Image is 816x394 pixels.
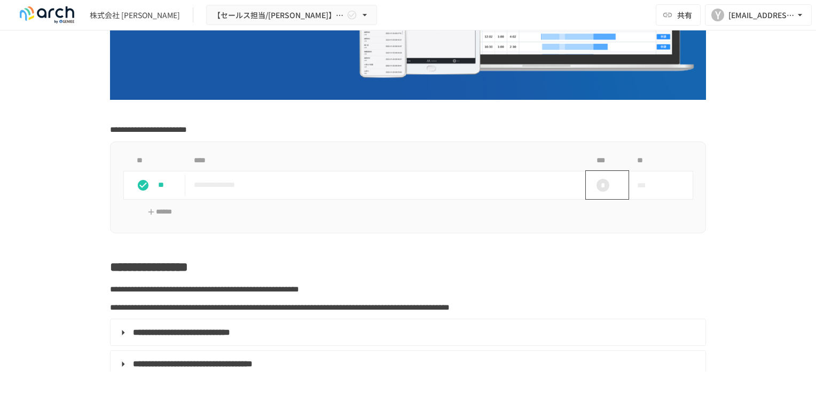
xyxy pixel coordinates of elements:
[206,5,377,26] button: 【セールス担当/[PERSON_NAME]】株式会社 [PERSON_NAME]_初期設定サポート
[705,4,812,26] button: Y[EMAIL_ADDRESS][DOMAIN_NAME]
[132,175,154,196] button: status
[90,10,180,21] div: 株式会社 [PERSON_NAME]
[123,151,693,200] table: task table
[711,9,724,21] div: Y
[213,9,344,22] span: 【セールス担当/[PERSON_NAME]】株式会社 [PERSON_NAME]_初期設定サポート
[13,6,81,23] img: logo-default@2x-9cf2c760.svg
[656,4,701,26] button: 共有
[728,9,795,22] div: [EMAIL_ADDRESS][DOMAIN_NAME]
[677,9,692,21] span: 共有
